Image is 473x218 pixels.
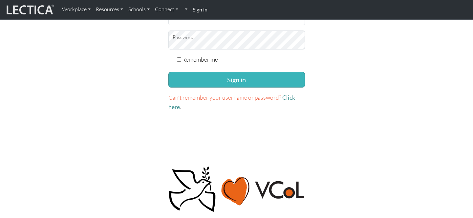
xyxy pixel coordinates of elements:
[5,4,54,16] img: lecticalive
[168,72,305,88] button: Sign in
[166,166,307,213] img: Peace, love, VCoL
[182,55,218,64] label: Remember me
[126,3,152,16] a: Schools
[93,3,126,16] a: Resources
[168,93,305,112] p: .
[193,6,207,12] strong: Sign in
[168,94,281,101] span: Can't remember your username or password?
[190,3,210,17] a: Sign in
[59,3,93,16] a: Workplace
[152,3,181,16] a: Connect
